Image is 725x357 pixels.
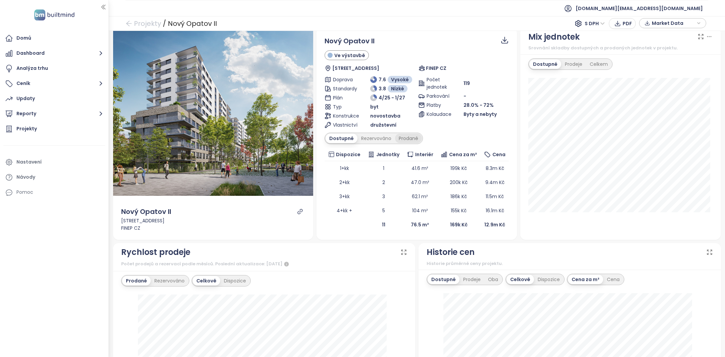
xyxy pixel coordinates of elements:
div: Rezervováno [357,134,395,143]
span: 9.4m Kč [485,179,504,186]
span: Standardy [333,85,356,92]
div: Oba [484,275,502,284]
a: Nastavení [3,155,105,169]
div: FINEP CZ [121,224,305,232]
div: Počet prodejů a rezervací podle měsíců. Poslední aktualizace: [DATE] [121,260,407,268]
span: 11.5m Kč [486,193,504,200]
span: PDF [623,20,632,27]
td: 41.6 m² [403,161,437,175]
span: Vlastnictví [333,121,356,129]
a: Updaty [3,92,105,105]
b: 76.5 m² [411,221,429,228]
span: družstevní [370,121,396,129]
span: 8.3m Kč [486,165,504,172]
td: 4+kk + [325,204,364,218]
td: 3+kk [325,189,364,204]
span: 4/25 - 1/27 [379,94,405,101]
span: Jednotky [376,151,399,158]
button: Reporty [3,107,105,121]
div: Návody [16,173,35,181]
img: logo [32,8,77,22]
span: Cena [492,151,505,158]
td: 2+kk [325,175,364,189]
b: 11 [382,221,385,228]
div: Rychlost prodeje [121,246,190,259]
div: Dispozice [220,276,250,285]
td: 2 [364,175,403,189]
a: Analýza trhu [3,62,105,75]
div: Cena za m² [568,275,603,284]
span: 7.6 [379,76,386,83]
span: byt [370,103,379,110]
span: 200k Kč [450,179,468,186]
span: S DPH [585,18,605,29]
div: Projekty [16,125,37,133]
div: button [643,18,703,28]
div: Prodané [395,134,422,143]
div: Celkově [506,275,534,284]
span: Ve výstavbě [334,52,365,59]
span: Typ [333,103,356,110]
td: 5 [364,204,403,218]
div: Pomoc [3,186,105,199]
span: Byty a nebyty [464,110,497,118]
div: Domů [16,34,31,42]
a: link [297,209,303,215]
div: Nový Opatov II [168,17,217,30]
button: Ceník [3,77,105,90]
span: 186k Kč [450,193,467,200]
a: Domů [3,32,105,45]
div: Analýza trhu [16,64,48,73]
div: [STREET_ADDRESS] [121,217,305,224]
div: Prodeje [561,59,586,69]
span: Konstrukce [333,112,356,120]
span: Doprava [333,76,356,83]
div: Historie cen [427,246,475,259]
a: Návody [3,171,105,184]
div: Pomoc [16,188,33,196]
div: Srovnání skladby dostupných a prodaných jednotek v projektu. [528,45,713,51]
div: Celkově [193,276,220,285]
span: FINEP CZ [426,64,446,72]
span: 16.1m Kč [486,207,504,214]
span: Cena za m² [449,151,477,158]
div: Dostupné [529,59,561,69]
span: [DOMAIN_NAME][EMAIL_ADDRESS][DOMAIN_NAME] [576,0,703,16]
div: Historie průměrné ceny projektu. [427,260,713,267]
span: Dispozice [336,151,360,158]
span: - [464,93,466,99]
div: Rezervováno [151,276,188,285]
div: Cena [603,275,623,284]
span: Nízké [391,85,404,92]
div: Celkem [586,59,612,69]
div: Prodané [122,276,151,285]
td: 3 [364,189,403,204]
span: 3.8 [379,85,386,92]
span: 28.0% - 72% [464,102,494,108]
b: 12.9m Kč [484,221,505,228]
div: Nastavení [16,158,42,166]
div: Dostupné [428,275,460,284]
b: 169k Kč [450,221,468,228]
span: Platby [427,101,449,109]
td: 62.1 m² [403,189,437,204]
div: Dostupné [326,134,357,143]
span: Vysoké [391,76,409,83]
div: Prodeje [460,275,484,284]
span: Nový Opatov II [325,36,375,46]
button: Dashboard [3,47,105,60]
span: Interiér [415,151,433,158]
div: Mix jednotek [528,31,580,43]
a: arrow-left Projekty [126,17,161,30]
span: 199k Kč [450,165,467,172]
td: 1 [364,161,403,175]
span: Kolaudace [427,110,449,118]
div: Nový Opatov II [121,207,171,217]
button: PDF [609,18,636,29]
span: 155k Kč [451,207,467,214]
span: Parkování [427,92,449,100]
span: [STREET_ADDRESS] [332,64,379,72]
div: Updaty [16,94,35,103]
a: Projekty [3,122,105,136]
